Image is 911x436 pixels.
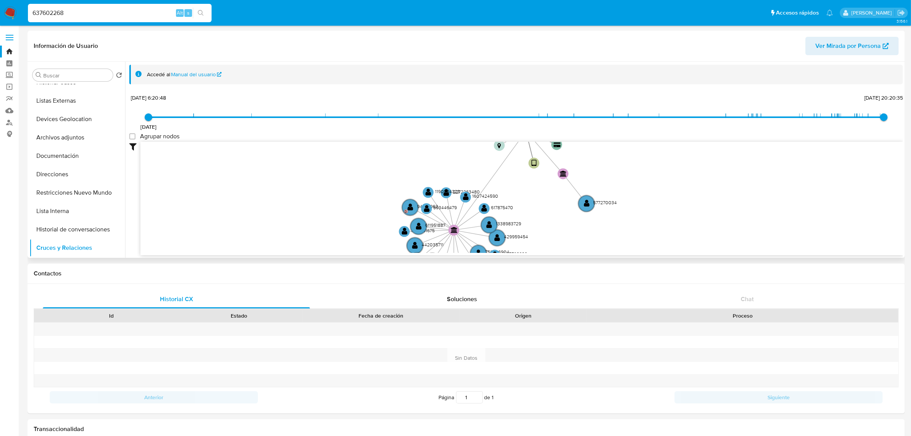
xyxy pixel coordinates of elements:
text: 1205768292 [502,251,527,257]
a: Salir [897,9,905,17]
span: Ver Mirada por Persona [815,37,881,55]
text: 1190984323 [435,188,460,195]
text:  [531,160,537,167]
text: 753996904 [485,249,509,256]
button: Volver al orden por defecto [116,72,122,80]
div: Origen [465,312,582,320]
span: [DATE] 6:20:48 [131,94,166,102]
span: Chat [741,295,754,303]
text:  [463,193,469,201]
button: Direcciones [29,165,125,184]
text: 1607424590 [472,193,498,199]
a: Manual del usuario [171,71,222,78]
button: Ver Mirada por Persona [805,37,899,55]
h1: Información de Usuario [34,42,98,50]
text:  [476,249,481,257]
button: Siguiente [675,391,883,403]
span: s [187,9,189,16]
text: 617875470 [491,204,513,211]
text:  [451,227,458,233]
button: Documentación [29,147,125,165]
button: Historial de conversaciones [29,220,125,239]
a: Notificaciones [826,10,833,16]
text:  [425,188,431,196]
text:  [412,242,418,249]
text:  [416,223,422,230]
span: Soluciones [447,295,477,303]
text:  [486,221,492,229]
button: Archivos adjuntos [29,128,125,147]
text: 1338983729 [496,220,521,227]
text: 442035711 [422,241,443,248]
div: Fecha de creación [308,312,454,320]
span: [DATE] 20:20:35 [864,94,903,102]
text: D [405,209,407,214]
button: Buscar [36,72,42,78]
text:  [407,203,413,211]
span: Agrupar nodos [140,133,179,140]
text:  [554,142,561,148]
div: Proceso [592,312,893,320]
p: alan.cervantesmartinez@mercadolibre.com.mx [851,9,895,16]
text:  [560,170,567,177]
span: Página de [439,391,494,403]
text:  [443,189,449,197]
div: Estado [180,312,297,320]
h1: Contactos [34,270,899,277]
span: 1 [492,393,494,401]
text:  [497,143,501,149]
span: Historial CX [160,295,193,303]
span: [DATE] [140,123,157,131]
text: 593446479 [433,204,457,211]
text:  [481,205,487,213]
text: 611951887 [425,222,445,228]
text:  [424,205,430,213]
span: Alt [177,9,183,16]
input: Agrupar nodos [129,133,135,139]
button: Devices Geolocation [29,110,125,128]
button: Lista Interna [29,202,125,220]
div: Id [53,312,169,320]
text: 429959454 [504,233,528,240]
input: Buscar usuario o caso... [28,8,212,18]
text:  [492,251,498,259]
text: 1444791675 [411,227,435,234]
text: 94738962 [417,203,438,210]
button: Anterior [50,391,258,403]
text: 2272263480 [453,188,480,195]
button: search-icon [193,8,209,18]
text:  [584,200,590,208]
input: Buscar [43,72,110,79]
text:  [402,228,407,235]
button: Listas Externas [29,92,125,110]
text:  [494,234,500,242]
button: Cruces y Relaciones [29,239,125,257]
text: 577270034 [593,199,617,206]
button: Restricciones Nuevo Mundo [29,184,125,202]
span: Accedé al [147,71,170,78]
h1: Transaccionalidad [34,425,899,433]
span: Accesos rápidos [776,9,819,17]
